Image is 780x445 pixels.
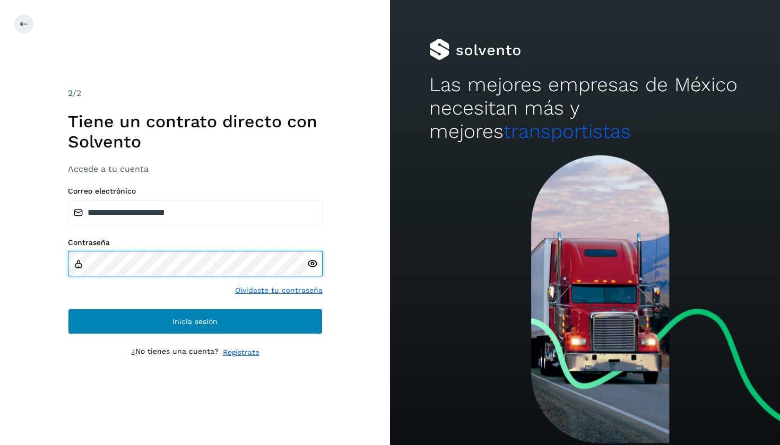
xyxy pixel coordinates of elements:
div: /2 [68,87,323,100]
label: Correo electrónico [68,187,323,196]
h1: Tiene un contrato directo con Solvento [68,111,323,152]
button: Inicia sesión [68,309,323,334]
span: transportistas [504,120,631,143]
h3: Accede a tu cuenta [68,164,323,174]
span: 2 [68,88,73,98]
a: Olvidaste tu contraseña [235,285,323,296]
p: ¿No tienes una cuenta? [131,347,219,358]
span: Inicia sesión [172,318,218,325]
h2: Las mejores empresas de México necesitan más y mejores [429,73,741,144]
a: Regístrate [223,347,259,358]
label: Contraseña [68,238,323,247]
